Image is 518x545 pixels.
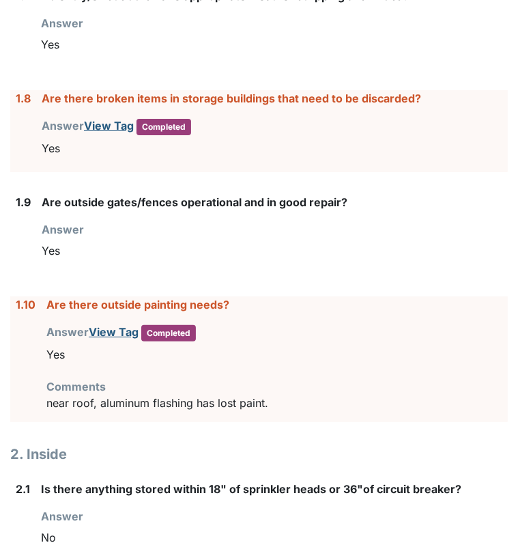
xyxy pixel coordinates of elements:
[141,325,196,341] span: Completed
[41,31,508,57] div: Yes
[89,325,139,339] a: View Tag
[42,135,508,161] div: Yes
[84,119,134,132] a: View Tag
[136,119,191,135] span: Completed
[41,481,461,497] label: Is there anything stored within 18" of sprinkler heads or 36"of circuit breaker?
[16,481,30,497] label: 2.1
[16,90,31,107] label: 1.8
[16,194,31,210] label: 1.9
[46,341,508,367] div: Yes
[42,90,421,107] label: Are there broken items in storage buildings that need to be discarded?
[42,119,191,132] strong: Answer
[42,238,508,264] div: Yes
[42,223,84,236] strong: Answer
[16,296,35,313] label: 1.10
[41,16,83,30] strong: Answer
[46,395,508,411] p: near roof, aluminum flashing has lost paint.
[46,378,106,395] label: Comments
[42,194,347,210] label: Are outside gates/fences operational and in good repair?
[10,444,508,464] h1: 2. Inside
[46,325,196,339] strong: Answer
[46,296,229,313] label: Are there outside painting needs?
[41,509,83,523] strong: Answer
